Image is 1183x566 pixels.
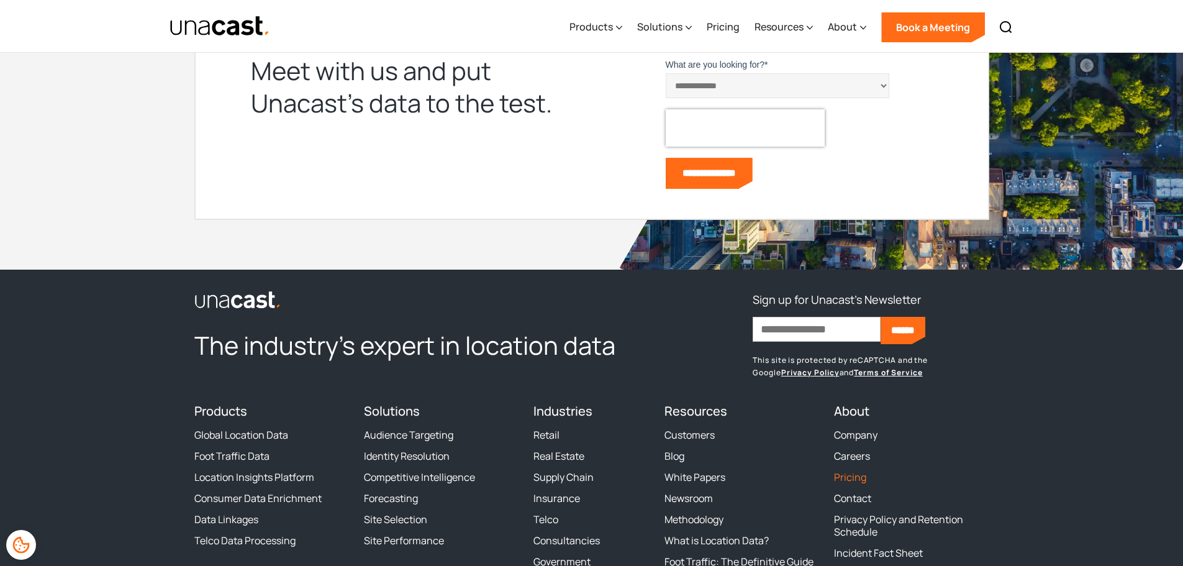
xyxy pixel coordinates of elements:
[707,2,740,53] a: Pricing
[753,354,989,379] p: This site is protected by reCAPTCHA and the Google and
[170,16,271,37] img: Unacast text logo
[194,492,322,504] a: Consumer Data Enrichment
[533,534,600,547] a: Consultancies
[828,19,857,34] div: About
[664,450,684,462] a: Blog
[834,429,877,441] a: Company
[364,513,427,526] a: Site Selection
[664,492,713,504] a: Newsroom
[664,404,819,419] h4: Resources
[834,404,989,419] h4: About
[854,367,922,378] a: Terms of Service
[533,492,580,504] a: Insurance
[834,547,923,559] a: Incident Fact Sheet
[364,534,444,547] a: Site Performance
[664,534,769,547] a: What is Location Data?
[569,19,613,34] div: Products
[194,471,314,483] a: Location Insights Platform
[753,290,921,309] h3: Sign up for Unacast's Newsletter
[533,471,594,483] a: Supply Chain
[194,403,247,419] a: Products
[533,429,560,441] a: Retail
[364,492,418,504] a: Forecasting
[664,429,715,441] a: Customers
[834,513,989,538] a: Privacy Policy and Retention Schedule
[834,492,871,504] a: Contact
[364,429,453,441] a: Audience Targeting
[533,513,558,526] a: Telco
[999,20,1013,35] img: Search icon
[664,471,725,483] a: White Papers
[6,530,36,560] div: Cookie Preferences
[755,2,813,53] div: Resources
[533,404,650,419] h4: Industries
[364,471,475,483] a: Competitive Intelligence
[194,429,288,441] a: Global Location Data
[533,450,584,462] a: Real Estate
[881,12,985,42] a: Book a Meeting
[781,367,840,378] a: Privacy Policy
[194,291,281,309] img: Unacast logo
[666,60,765,70] span: What are you looking for?
[194,513,258,526] a: Data Linkages
[664,513,723,526] a: Methodology
[569,2,622,53] div: Products
[194,290,650,309] a: link to the homepage
[834,450,870,462] a: Careers
[194,534,296,547] a: Telco Data Processing
[170,16,271,37] a: home
[364,403,420,419] a: Solutions
[364,450,450,462] a: Identity Resolution
[666,109,825,147] iframe: reCAPTCHA
[828,2,866,53] div: About
[834,471,866,483] a: Pricing
[194,329,650,362] h2: The industry’s expert in location data
[637,19,682,34] div: Solutions
[637,2,692,53] div: Solutions
[251,55,574,119] div: Meet with us and put Unacast’s data to the test.
[194,450,270,462] a: Foot Traffic Data
[755,19,804,34] div: Resources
